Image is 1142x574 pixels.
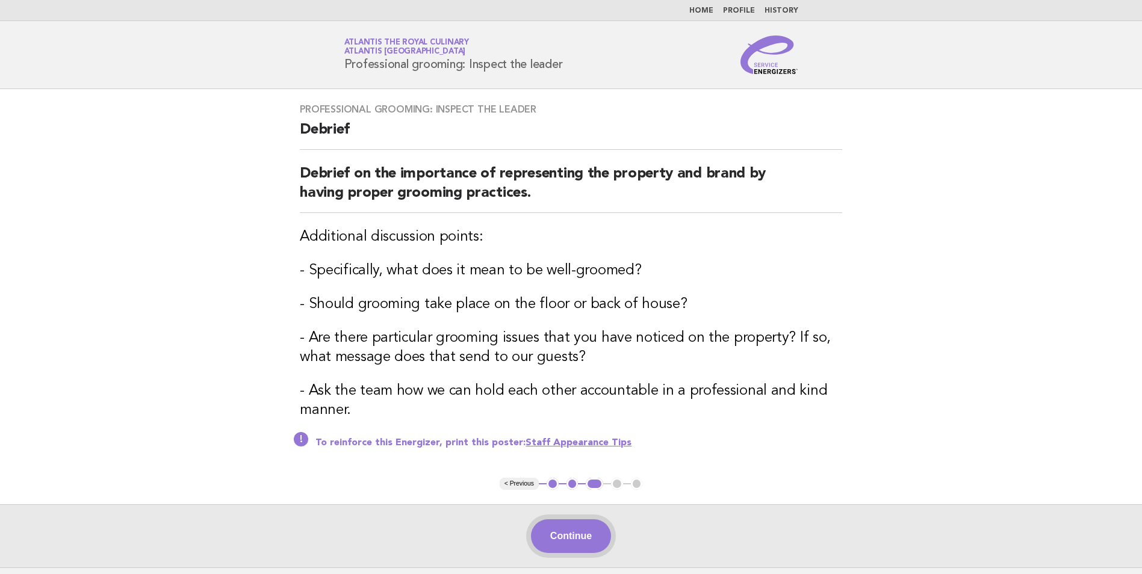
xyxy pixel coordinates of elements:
[315,437,842,449] p: To reinforce this Energizer, print this poster:
[566,478,579,490] button: 2
[586,478,603,490] button: 3
[300,227,842,247] h3: Additional discussion points:
[547,478,559,490] button: 1
[526,438,632,448] a: Staff Appearance Tips
[500,478,539,490] button: < Previous
[344,48,466,56] span: Atlantis [GEOGRAPHIC_DATA]
[723,7,755,14] a: Profile
[300,295,842,314] h3: - Should grooming take place on the floor or back of house?
[765,7,798,14] a: History
[689,7,713,14] a: Home
[300,103,842,116] h3: Professional grooming: Inspect the leader
[300,261,842,280] h3: - Specifically, what does it mean to be well-groomed?
[344,39,469,55] a: Atlantis the Royal CulinaryAtlantis [GEOGRAPHIC_DATA]
[300,164,842,213] h2: Debrief on the importance of representing the property and brand by having proper grooming practi...
[531,519,611,553] button: Continue
[740,35,798,74] img: Service Energizers
[300,329,842,367] h3: - Are there particular grooming issues that you have noticed on the property? If so, what message...
[300,381,842,420] h3: - Ask the team how we can hold each other accountable in a professional and kind manner.
[300,120,842,150] h2: Debrief
[344,39,563,70] h1: Professional grooming: Inspect the leader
